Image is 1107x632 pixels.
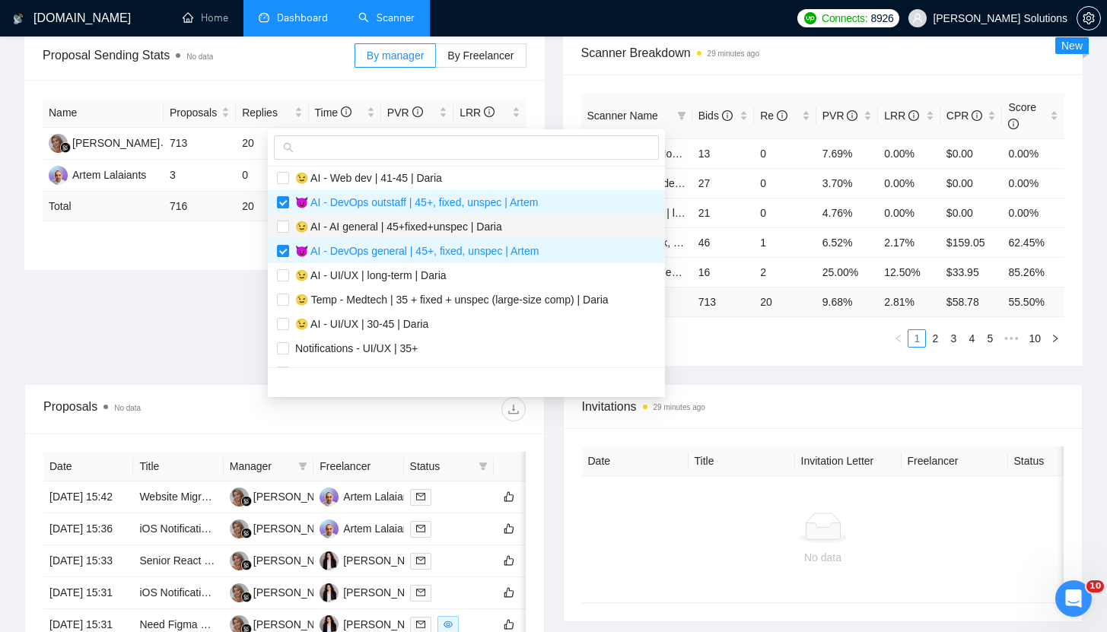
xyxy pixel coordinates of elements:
a: 4 [963,330,980,347]
td: 7.69% [816,138,879,168]
div: [PERSON_NAME] [253,584,341,601]
a: ALArtem Lalaiants [320,490,417,502]
span: filter [674,104,689,127]
td: $33.95 [940,257,1003,287]
td: Senior React Native App Developer for Subscription & Social Habit Tracker [133,545,223,577]
img: gigradar-bm.png [241,560,252,570]
span: Scanner Name [587,110,658,122]
span: info-circle [341,106,352,117]
td: 4.76% [816,198,879,227]
th: Title [133,452,223,481]
a: 5 [981,330,998,347]
div: Proposals [43,397,285,421]
td: 2.81 % [878,287,940,316]
td: 16 [692,257,755,287]
th: Name [43,98,164,128]
td: $0.00 [940,168,1003,198]
span: Bids [698,110,733,122]
a: 😉 AI - Web dev | long-term | Daria [587,207,752,219]
a: 😈 Temp - Web dev | 45+ | Artem [587,177,743,189]
td: [DATE] 15:31 [43,577,133,609]
td: 0 [236,160,308,192]
td: 0.00% [878,168,940,198]
span: info-circle [908,110,919,121]
span: CPR [946,110,982,122]
span: Connects: [822,10,867,27]
td: 0.00% [878,198,940,227]
div: [PERSON_NAME] [343,584,431,601]
a: MC[PERSON_NAME] [230,618,341,630]
td: 13 [692,138,755,168]
th: Date [582,446,689,476]
td: 6.52% [816,227,879,257]
td: Total [43,192,164,221]
span: Notifications - UI/UX | 35+ [289,342,418,354]
img: AL [320,519,339,538]
td: 0 [754,168,816,198]
td: 12.50% [878,257,940,287]
button: like [500,551,518,570]
span: LRR [460,106,495,119]
li: 2 [926,329,944,348]
td: 20 [236,128,308,160]
span: info-circle [412,106,423,117]
span: eye [444,620,453,629]
span: mail [416,556,425,565]
span: 😉 AI - AI general | 45+fixed+unspec | Daria [289,221,502,233]
button: like [500,487,518,506]
img: logo [13,7,24,31]
img: gigradar-bm.png [60,142,71,153]
img: gigradar-bm.png [241,528,252,538]
div: Artem Lalaiants [72,167,146,183]
li: Previous Page [889,329,908,348]
a: homeHome [183,11,228,24]
a: DL[PERSON_NAME] [320,618,431,630]
button: like [500,583,518,602]
a: DL[PERSON_NAME] [320,554,431,566]
button: download [501,397,526,421]
th: Proposals [164,98,236,128]
button: right [1046,329,1064,348]
button: left [889,329,908,348]
button: setting [1077,6,1101,30]
a: iOS Notification Implementation for MVP App [139,522,351,535]
span: 😉 Temp - Medtech | 35 + fixed + unspec (large-size comp) | Daria [289,294,609,306]
th: Replies [236,98,308,128]
a: 😉 AI - Medtech expert | 35+ | Daria [587,266,756,278]
td: 0.00% [1002,168,1064,198]
iframe: Intercom live chat [1055,580,1092,617]
td: 27 [692,168,755,198]
div: [PERSON_NAME] [253,552,341,569]
td: 3 [164,160,236,192]
span: info-circle [484,106,495,117]
img: MC [230,487,249,507]
li: 10 [1023,329,1046,348]
span: mail [416,620,425,629]
td: 21 [692,198,755,227]
a: Senior React Native App Developer for Subscription & Social Habit Tracker [139,554,492,567]
div: [PERSON_NAME] [343,552,431,569]
span: Proposals [170,104,218,121]
td: 2.17% [878,227,940,257]
button: dislike [523,519,541,538]
span: filter [298,462,307,471]
button: like [500,519,518,538]
a: MC[PERSON_NAME] [230,522,341,534]
span: Time [315,106,352,119]
td: 62.45% [1002,227,1064,257]
a: iOS Notification Implementation for MVP App [139,586,351,599]
span: info-circle [847,110,857,121]
a: MC[PERSON_NAME] [49,136,160,148]
td: 20 [754,287,816,316]
span: setting [1077,12,1100,24]
span: filter [295,455,310,478]
div: No data [594,549,1052,566]
li: Next Page [1046,329,1064,348]
a: setting [1077,12,1101,24]
button: dislike [523,583,541,602]
td: [DATE] 15:33 [43,545,133,577]
li: 4 [962,329,981,348]
a: MC[PERSON_NAME] [230,586,341,598]
td: [DATE] 15:36 [43,513,133,545]
span: Score [1008,101,1036,130]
